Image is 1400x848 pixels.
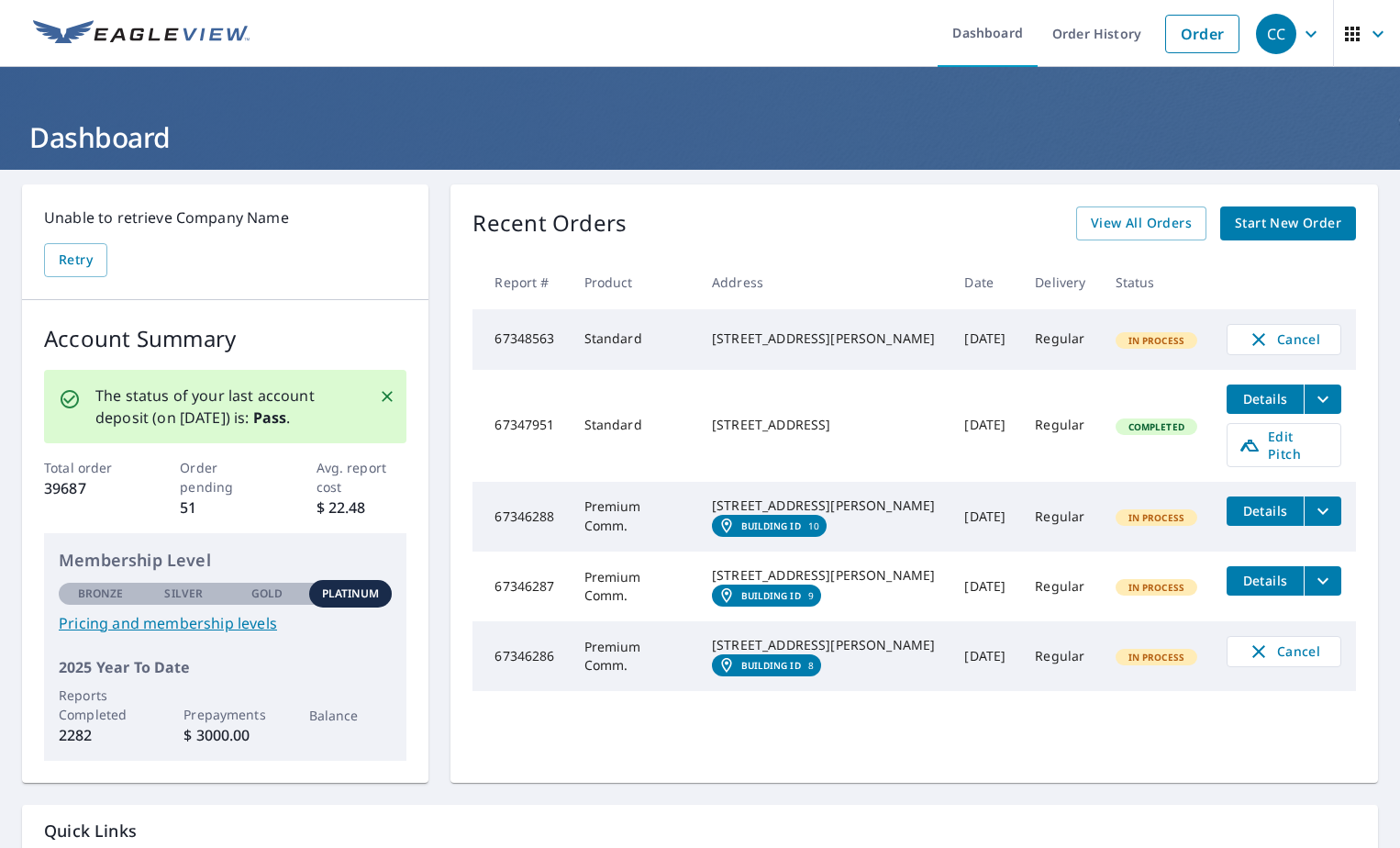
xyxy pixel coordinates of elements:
p: Bronze [78,586,124,602]
button: Close [375,385,399,408]
p: Silver [164,586,203,602]
button: filesDropdownBtn-67347951 [1304,385,1341,414]
td: 67347951 [472,370,569,482]
a: Start New Order [1220,206,1356,240]
td: 67346287 [472,552,569,621]
p: $ 22.48 [317,497,407,519]
a: Building ID10 [712,515,827,537]
em: Building ID [741,590,801,601]
th: Address [697,255,950,309]
td: [DATE] [950,370,1020,482]
td: [DATE] [950,309,1020,370]
p: Membership Level [59,548,392,573]
th: Product [570,255,697,309]
th: Delivery [1020,255,1100,309]
p: The status of your last account deposit (on [DATE]) is: . [95,385,357,429]
td: Premium Comm. [570,621,697,691]
td: [DATE] [950,621,1020,691]
b: Pass [253,407,287,428]
p: Platinum [322,586,380,602]
button: Cancel [1227,636,1341,667]
em: Building ID [741,660,801,671]
a: Edit Pitch [1227,423,1341,467]
th: Report # [472,255,569,309]
p: Prepayments [183,705,267,724]
p: Total order [44,458,135,477]
th: Date [950,255,1020,309]
div: CC [1256,14,1296,54]
a: Pricing and membership levels [59,612,392,634]
p: Account Summary [44,322,406,355]
em: Building ID [741,520,801,531]
p: Avg. report cost [317,458,407,497]
h1: Dashboard [22,118,1378,156]
button: Cancel [1227,324,1341,355]
span: Cancel [1246,329,1322,351]
div: [STREET_ADDRESS][PERSON_NAME] [712,566,935,585]
a: View All Orders [1076,206,1206,240]
div: [STREET_ADDRESS][PERSON_NAME] [712,329,935,348]
span: In Process [1117,334,1196,347]
td: Regular [1020,621,1100,691]
span: Retry [59,249,93,272]
p: Reports Completed [59,686,142,724]
td: Premium Comm. [570,482,697,552]
p: $ 3000.00 [183,724,267,746]
p: Unable to retrieve Company Name [44,206,406,229]
span: Details [1238,502,1293,519]
span: In Process [1117,511,1196,524]
p: 51 [180,497,271,519]
img: EV Logo [33,20,250,48]
a: Building ID8 [712,654,821,676]
a: Order [1165,15,1239,53]
td: 67348563 [472,309,569,370]
button: detailsBtn-67347951 [1227,385,1304,414]
span: Cancel [1246,641,1322,663]
td: Premium Comm. [570,552,697,621]
td: Standard [570,370,697,482]
td: [DATE] [950,482,1020,552]
button: Retry [44,243,107,277]
span: View All Orders [1091,212,1192,235]
span: Edit Pitch [1239,428,1329,463]
div: [STREET_ADDRESS] [712,416,935,434]
p: Order pending [180,458,271,497]
td: 67346288 [472,482,569,552]
p: Quick Links [44,820,1356,842]
button: detailsBtn-67346288 [1227,497,1304,526]
span: Details [1238,572,1293,589]
button: filesDropdownBtn-67346287 [1304,566,1341,596]
td: [DATE] [950,552,1020,621]
td: 67346286 [472,621,569,691]
th: Status [1101,255,1213,309]
a: Building ID9 [712,585,821,607]
td: Regular [1020,552,1100,621]
p: 2282 [59,724,142,746]
td: Regular [1020,370,1100,482]
button: filesDropdownBtn-67346288 [1304,497,1341,526]
span: Start New Order [1235,212,1341,235]
button: detailsBtn-67346287 [1227,566,1304,596]
div: [STREET_ADDRESS][PERSON_NAME] [712,636,935,654]
span: In Process [1117,651,1196,664]
p: Gold [251,586,283,602]
p: Recent Orders [472,206,627,240]
p: 39687 [44,477,135,499]
div: [STREET_ADDRESS][PERSON_NAME] [712,497,935,515]
p: 2025 Year To Date [59,656,392,678]
td: Standard [570,309,697,370]
p: Balance [309,706,393,725]
span: Completed [1117,420,1195,433]
span: In Process [1117,581,1196,594]
td: Regular [1020,309,1100,370]
span: Details [1238,390,1293,407]
td: Regular [1020,482,1100,552]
